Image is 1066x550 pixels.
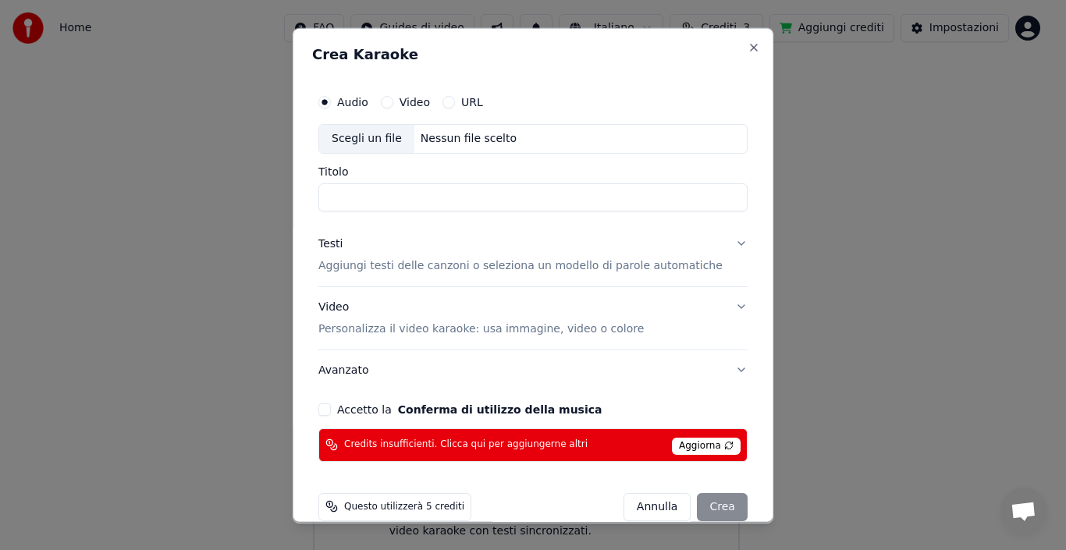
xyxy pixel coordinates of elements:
[318,350,748,390] button: Avanzato
[318,286,748,349] button: VideoPersonalizza il video karaoke: usa immagine, video o colore
[319,124,414,152] div: Scegli un file
[414,130,523,146] div: Nessun file scelto
[318,236,343,251] div: Testi
[318,257,723,273] p: Aggiungi testi delle canzoni o seleziona un modello di parole automatiche
[318,223,748,286] button: TestiAggiungi testi delle canzoni o seleziona un modello di parole automatiche
[318,299,644,336] div: Video
[624,492,691,520] button: Annulla
[318,321,644,336] p: Personalizza il video karaoke: usa immagine, video o colore
[461,96,483,107] label: URL
[312,47,754,61] h2: Crea Karaoke
[344,438,588,451] span: Credits insufficienti. Clicca qui per aggiungerne altri
[344,500,464,513] span: Questo utilizzerà 5 crediti
[337,96,368,107] label: Audio
[400,96,430,107] label: Video
[672,437,741,454] span: Aggiorna
[337,403,602,414] label: Accetto la
[398,403,602,414] button: Accetto la
[318,165,748,176] label: Titolo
